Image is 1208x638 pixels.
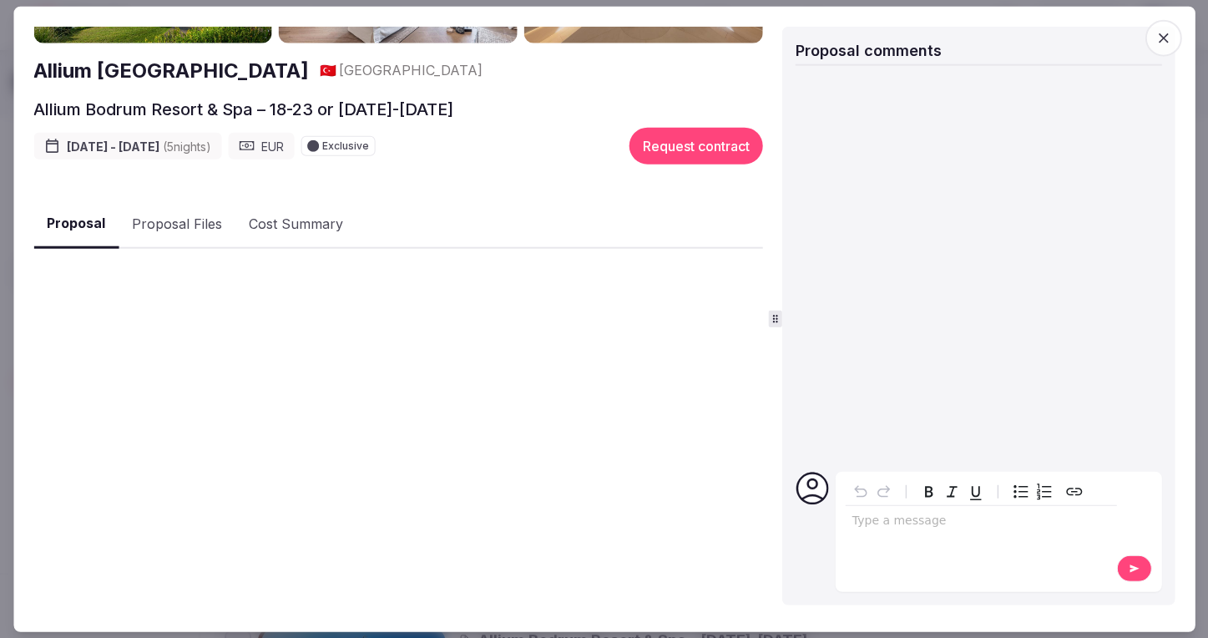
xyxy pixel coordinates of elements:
[1033,479,1056,503] button: Numbered list
[119,200,235,249] button: Proposal Files
[1009,479,1056,503] div: toggle group
[846,505,1116,539] div: editable markdown
[322,141,369,151] span: Exclusive
[319,61,336,79] button: 🇹🇷
[941,479,964,503] button: Italic
[1009,479,1033,503] button: Bulleted list
[228,133,294,159] div: EUR
[33,56,309,84] a: Allium [GEOGRAPHIC_DATA]
[235,200,356,249] button: Cost Summary
[163,139,211,153] span: ( 5 night s )
[33,98,453,121] h2: Allium Bodrum Resort & Spa – 18-23 or [DATE]-[DATE]
[917,479,941,503] button: Bold
[339,61,483,79] span: [GEOGRAPHIC_DATA]
[319,62,336,78] span: 🇹🇷
[629,128,763,165] button: Request contract
[67,138,211,154] span: [DATE] - [DATE]
[964,479,988,503] button: Underline
[1063,479,1086,503] button: Create link
[796,42,942,59] span: Proposal comments
[33,200,119,249] button: Proposal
